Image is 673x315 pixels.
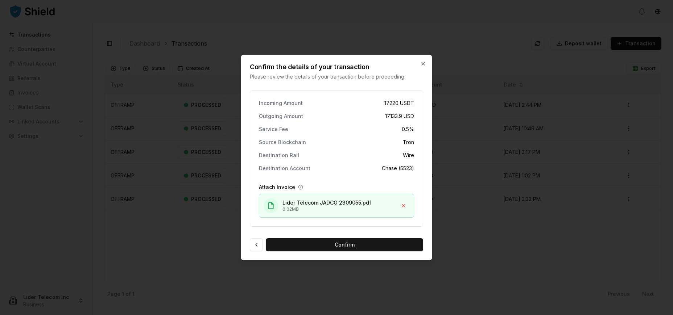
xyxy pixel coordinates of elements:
[282,199,398,206] p: Lider Telecom JADCO 2309055.pdf
[266,238,423,251] button: Confirm
[403,139,414,146] span: Tron
[259,153,299,158] p: Destination Rail
[259,184,295,191] label: Attach Invoice
[385,113,414,120] span: 17133.9 USD
[403,152,414,159] span: Wire
[398,200,409,211] button: Remove file
[402,126,414,133] span: 0.5 %
[259,140,306,145] p: Source Blockchain
[250,73,423,80] p: Please review the details of your transaction before proceeding.
[250,64,423,70] h2: Confirm the details of your transaction
[282,206,398,212] p: 0.02 MB
[259,194,414,218] div: Upload Attach Invoice
[259,127,288,132] p: Service Fee
[382,165,414,172] span: Chase (5523)
[259,101,303,106] p: Incoming Amount
[259,166,310,171] p: Destination Account
[384,100,414,107] span: 17220 USDT
[259,114,303,119] p: Outgoing Amount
